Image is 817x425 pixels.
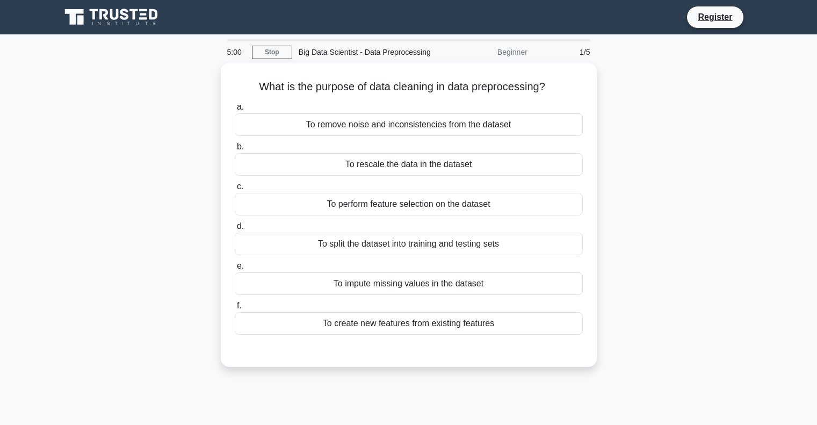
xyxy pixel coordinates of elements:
[235,113,583,136] div: To remove noise and inconsistencies from the dataset
[235,193,583,215] div: To perform feature selection on the dataset
[292,41,440,63] div: Big Data Scientist - Data Preprocessing
[235,153,583,176] div: To rescale the data in the dataset
[237,142,244,151] span: b.
[235,272,583,295] div: To impute missing values in the dataset
[691,10,739,24] a: Register
[237,301,242,310] span: f.
[237,182,243,191] span: c.
[237,102,244,111] span: a.
[221,41,252,63] div: 5:00
[440,41,534,63] div: Beginner
[534,41,597,63] div: 1/5
[252,46,292,59] a: Stop
[234,80,584,94] h5: What is the purpose of data cleaning in data preprocessing?
[237,261,244,270] span: e.
[235,312,583,335] div: To create new features from existing features
[235,233,583,255] div: To split the dataset into training and testing sets
[237,221,244,230] span: d.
